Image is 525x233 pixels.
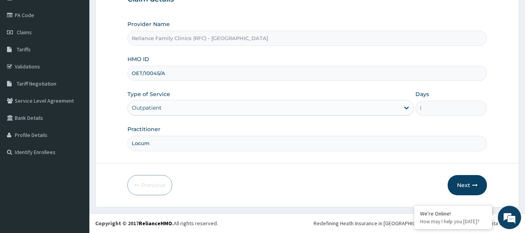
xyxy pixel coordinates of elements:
[127,136,487,151] input: Enter Name
[420,218,486,225] p: How may I help you today?
[127,125,160,133] label: Practitioner
[17,80,56,87] span: Tariff Negotiation
[89,213,525,233] footer: All rights reserved.
[95,220,174,227] strong: Copyright © 2017 .
[420,210,486,217] div: We're Online!
[448,175,487,195] button: Next
[127,175,172,195] button: Previous
[127,55,149,63] label: HMO ID
[127,90,170,98] label: Type of Service
[127,66,487,81] input: Enter HMO ID
[139,220,172,227] a: RelianceHMO
[132,104,162,112] div: Outpatient
[314,219,519,227] div: Redefining Heath Insurance in [GEOGRAPHIC_DATA] using Telemedicine and Data Science!
[17,46,31,53] span: Tariffs
[127,20,170,28] label: Provider Name
[17,29,32,36] span: Claims
[415,90,429,98] label: Days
